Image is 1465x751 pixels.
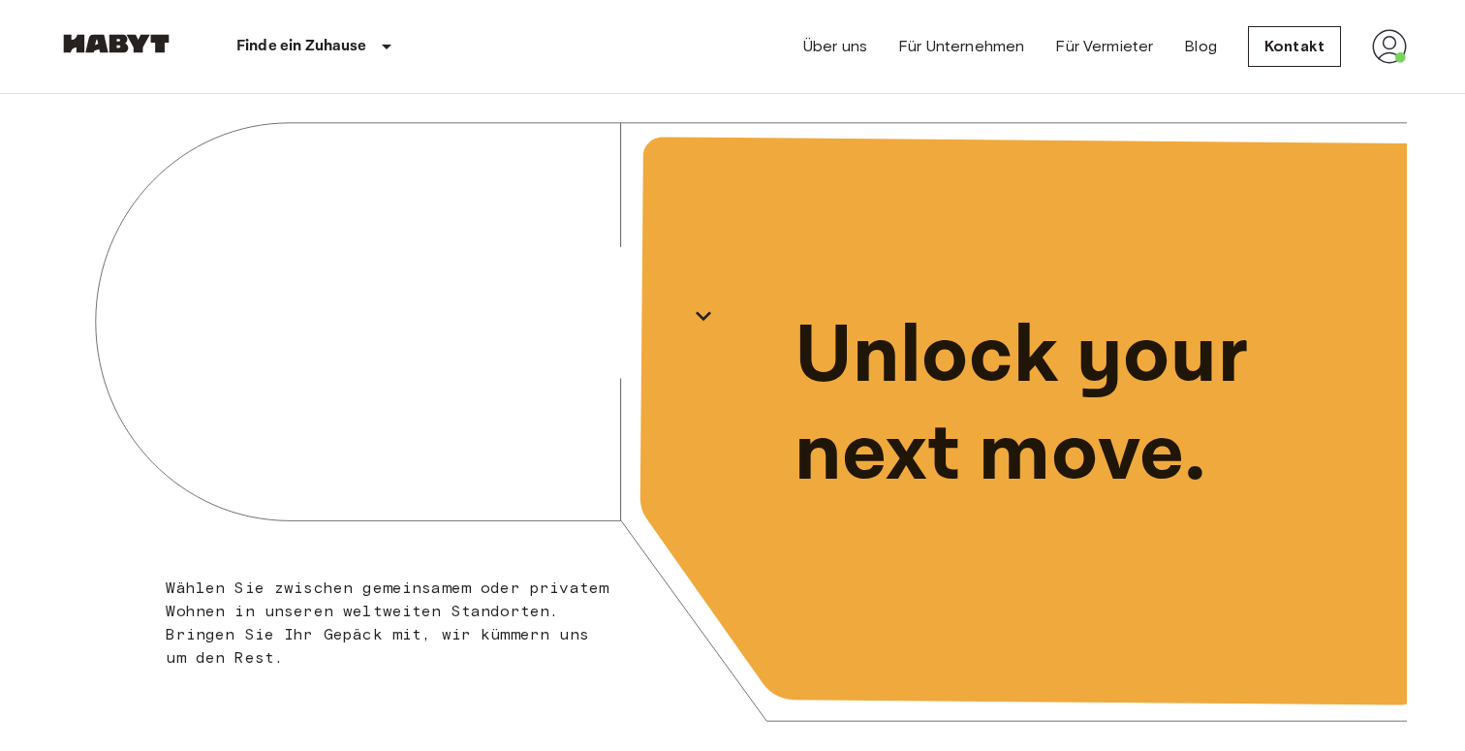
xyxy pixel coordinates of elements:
[1372,29,1407,64] img: avatar
[58,34,174,53] img: Habyt
[1248,26,1341,67] a: Kontakt
[1184,35,1217,58] a: Blog
[1055,35,1153,58] a: Für Vermieter
[166,577,610,670] p: Wählen Sie zwischen gemeinsamem oder privatem Wohnen in unseren weltweiten Standorten. Bringen Si...
[898,35,1024,58] a: Für Unternehmen
[236,35,367,58] p: Finde ein Zuhause
[795,308,1376,504] p: Unlock your next move.
[803,35,867,58] a: Über uns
